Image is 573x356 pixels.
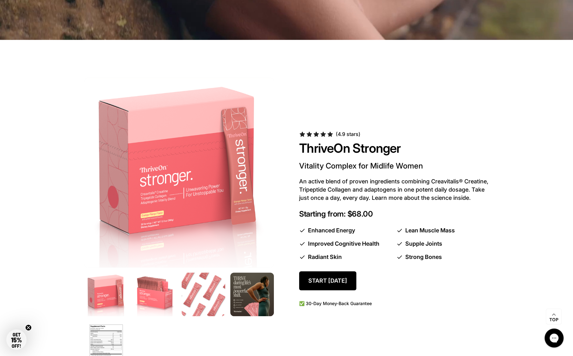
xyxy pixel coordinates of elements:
[25,324,32,331] button: Close teaser
[396,253,489,261] li: Strong Bones
[84,273,128,316] img: Box of ThriveOn Stronger supplement with a pink design on a white background
[182,273,225,316] img: Multiple pink 'ThriveOn Stronger' packets arranged on a white background
[11,336,22,344] span: 15%
[6,329,27,350] div: GET15% OFF!Close teaser
[549,317,558,323] span: Top
[299,226,391,235] li: Enhanced Energy
[299,253,391,261] li: Radiant Skin
[336,131,360,137] span: (4.9 stars)
[299,140,401,157] span: ThriveOn Stronger
[133,273,177,316] img: Box of ThriveOn Stronger supplement packets on a white background
[12,343,21,349] span: OFF!
[396,226,489,235] li: Lean Muscle Mass
[84,78,274,267] img: Box of ThriveOn Stronger supplement with a pink design on a white background
[541,326,567,350] iframe: Gorgias live chat messenger
[11,332,22,343] span: GET
[299,300,489,307] p: ✅ 30-Day Money-Back Guarantee
[299,140,401,156] a: ThriveOn Stronger
[299,161,489,171] p: Vitality Complex for Midlife Women
[299,177,489,202] p: An active blend of proven ingredients combining Creavitalis® Creatine, Tripeptide Collagen and ad...
[230,273,274,316] img: ThriveOn Stronger
[299,210,489,219] p: Starting from: $68.00
[396,240,489,248] li: Supple Joints
[299,271,356,291] a: Start [DATE]
[299,240,391,248] li: Improved Cognitive Health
